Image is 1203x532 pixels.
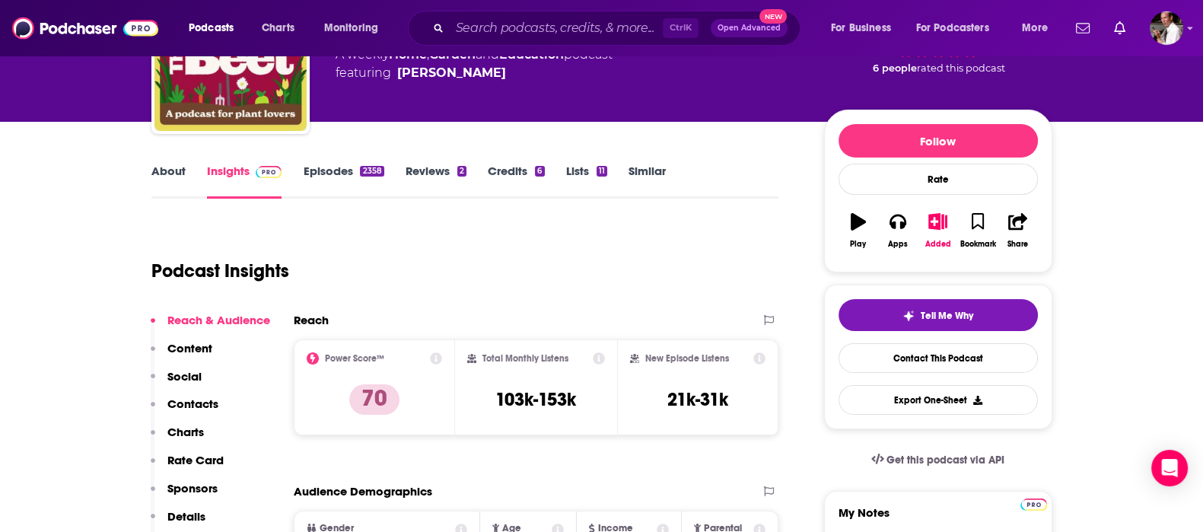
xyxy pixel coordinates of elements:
[151,425,204,453] button: Charts
[457,166,466,177] div: 2
[207,164,282,199] a: InsightsPodchaser Pro
[711,19,788,37] button: Open AdvancedNew
[167,369,202,384] p: Social
[1020,496,1047,511] a: Pro website
[1011,16,1067,40] button: open menu
[151,313,270,341] button: Reach & Audience
[1022,18,1048,39] span: More
[482,353,568,364] h2: Total Monthly Listens
[859,441,1017,479] a: Get this podcast via API
[336,46,613,82] div: A weekly podcast
[256,166,282,178] img: Podchaser Pro
[325,353,384,364] h2: Power Score™
[597,166,607,177] div: 11
[313,16,398,40] button: open menu
[629,164,666,199] a: Similar
[1150,11,1183,45] img: User Profile
[397,64,506,82] div: [PERSON_NAME]
[998,203,1037,258] button: Share
[151,397,218,425] button: Contacts
[349,384,399,415] p: 70
[667,388,728,411] h3: 21k-31k
[151,481,218,509] button: Sponsors
[902,310,915,322] img: tell me why sparkle
[151,341,212,369] button: Content
[1150,11,1183,45] button: Show profile menu
[566,164,607,199] a: Lists11
[167,397,218,411] p: Contacts
[1070,15,1096,41] a: Show notifications dropdown
[495,388,576,411] h3: 103k-153k
[406,164,466,199] a: Reviews2
[151,164,186,199] a: About
[151,260,289,282] h1: Podcast Insights
[958,203,998,258] button: Bookmark
[1151,450,1188,486] div: Open Intercom Messenger
[1108,15,1131,41] a: Show notifications dropdown
[450,16,663,40] input: Search podcasts, credits, & more...
[151,453,224,481] button: Rate Card
[921,310,973,322] span: Tell Me Why
[663,18,699,38] span: Ctrl K
[888,240,908,249] div: Apps
[839,164,1038,195] div: Rate
[960,240,995,249] div: Bookmark
[718,24,781,32] span: Open Advanced
[167,481,218,495] p: Sponsors
[839,343,1038,373] a: Contact This Podcast
[178,16,253,40] button: open menu
[850,240,866,249] div: Play
[1020,499,1047,511] img: Podchaser Pro
[878,203,918,258] button: Apps
[151,369,202,397] button: Social
[336,64,613,82] span: featuring
[759,9,787,24] span: New
[167,453,224,467] p: Rate Card
[906,16,1011,40] button: open menu
[422,11,815,46] div: Search podcasts, credits, & more...
[839,203,878,258] button: Play
[535,166,544,177] div: 6
[839,385,1038,415] button: Export One-Sheet
[1007,240,1028,249] div: Share
[360,166,383,177] div: 2358
[488,164,544,199] a: Credits6
[294,484,432,499] h2: Audience Demographics
[1150,11,1183,45] span: Logged in as Quarto
[167,425,204,439] p: Charts
[294,313,329,327] h2: Reach
[917,62,1005,74] span: rated this podcast
[303,164,383,199] a: Episodes2358
[262,18,294,39] span: Charts
[916,18,989,39] span: For Podcasters
[252,16,304,40] a: Charts
[189,18,234,39] span: Podcasts
[918,203,957,258] button: Added
[873,62,917,74] span: 6 people
[839,299,1038,331] button: tell me why sparkleTell Me Why
[167,341,212,355] p: Content
[167,313,270,327] p: Reach & Audience
[839,124,1038,158] button: Follow
[886,454,1004,467] span: Get this podcast via API
[839,505,1038,532] label: My Notes
[925,240,951,249] div: Added
[831,18,891,39] span: For Business
[12,14,158,43] img: Podchaser - Follow, Share and Rate Podcasts
[324,18,378,39] span: Monitoring
[645,353,729,364] h2: New Episode Listens
[820,16,910,40] button: open menu
[167,509,205,524] p: Details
